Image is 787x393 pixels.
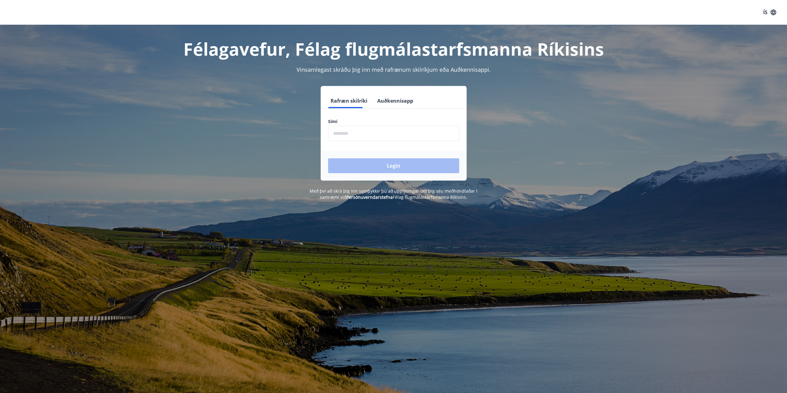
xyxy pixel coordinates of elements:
button: Auðkennisapp [375,93,416,108]
h1: Félagavefur, Félag flugmálastarfsmanna Ríkisins [178,37,609,61]
span: Með því að skrá þig inn samþykkir þú að upplýsingar um þig séu meðhöndlaðar í samræmi við Félag f... [310,188,477,200]
button: ÍS [760,7,780,18]
button: Rafræn skilríki [328,93,370,108]
span: Vinsamlegast skráðu þig inn með rafrænum skilríkjum eða Auðkennisappi. [297,66,491,73]
label: Sími [328,118,459,125]
a: Persónuverndarstefna [346,194,393,200]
